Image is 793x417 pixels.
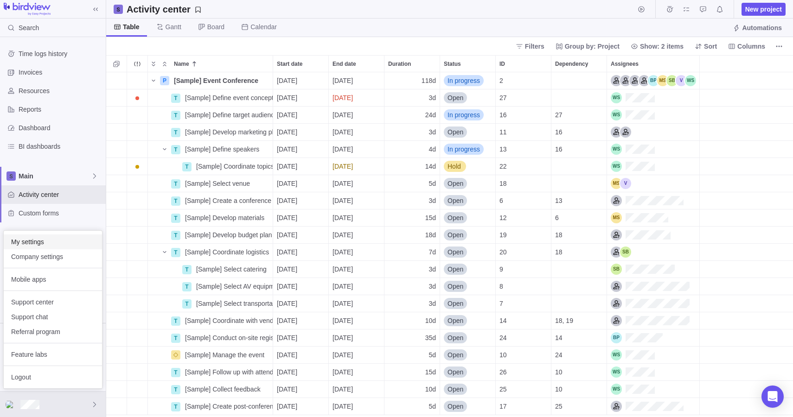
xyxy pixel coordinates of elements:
span: My settings [11,237,95,246]
a: Support center [4,295,102,310]
span: Logout [11,373,95,382]
span: Mobile apps [11,275,95,284]
a: Feature labs [4,347,102,362]
a: Logout [4,370,102,385]
span: Support chat [11,312,95,322]
img: Show [6,401,17,408]
a: My settings [4,234,102,249]
span: Feature labs [11,350,95,359]
div: Victim [6,399,17,410]
span: Referral program [11,327,95,336]
span: Support center [11,297,95,307]
a: Support chat [4,310,102,324]
span: Company settings [11,252,95,261]
a: Mobile apps [4,272,102,287]
a: Company settings [4,249,102,264]
a: Referral program [4,324,102,339]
